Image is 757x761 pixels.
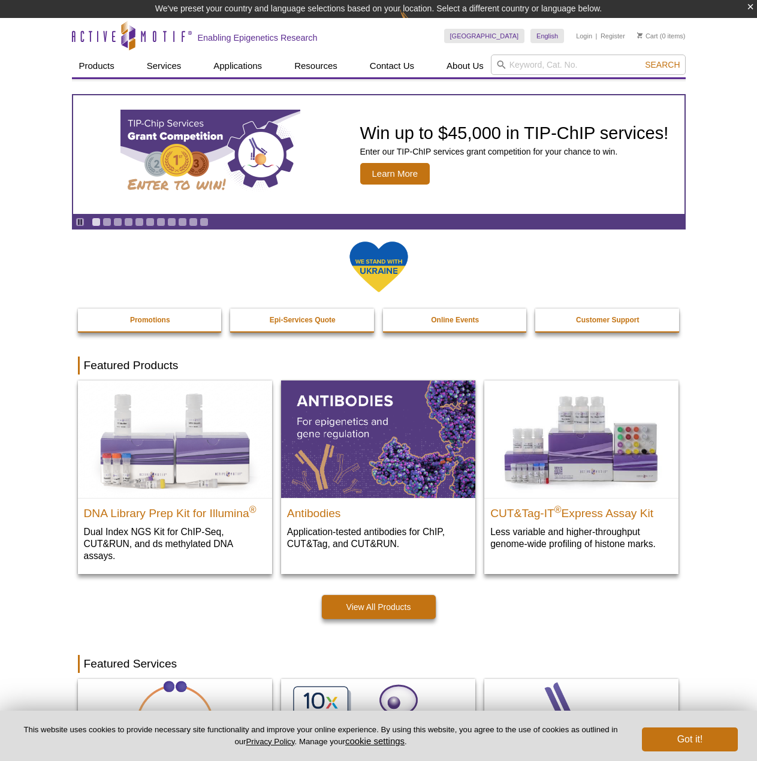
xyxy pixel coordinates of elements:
[637,32,658,40] a: Cart
[490,526,672,550] p: Less variable and higher-throughput genome-wide profiling of histone marks​.
[360,146,669,157] p: Enter our TIP-ChIP services grant competition for your chance to win.
[19,724,622,747] p: This website uses cookies to provide necessary site functionality and improve your online experie...
[84,502,266,520] h2: DNA Library Prep Kit for Illumina
[287,502,469,520] h2: Antibodies
[230,309,375,331] a: Epi-Services Quote
[484,380,678,562] a: CUT&Tag-IT® Express Assay Kit CUT&Tag-IT®Express Assay Kit Less variable and higher-throughput ge...
[72,55,122,77] a: Products
[78,309,223,331] a: Promotions
[490,502,672,520] h2: CUT&Tag-IT Express Assay Kit
[287,526,469,550] p: Application-tested antibodies for ChIP, CUT&Tag, and CUT&RUN.
[576,316,639,324] strong: Customer Support
[444,29,525,43] a: [GEOGRAPHIC_DATA]
[596,29,598,43] li: |
[637,29,686,43] li: (0 items)
[78,655,680,673] h2: Featured Services
[76,218,85,227] a: Toggle autoplay
[92,218,101,227] a: Go to slide 1
[360,163,430,185] span: Learn More
[270,316,336,324] strong: Epi-Services Quote
[102,218,111,227] a: Go to slide 2
[246,737,294,746] a: Privacy Policy
[73,95,684,214] a: TIP-ChIP Services Grant Competition Win up to $45,000 in TIP-ChIP services! Enter our TIP-ChIP se...
[554,505,562,515] sup: ®
[78,380,272,574] a: DNA Library Prep Kit for Illumina DNA Library Prep Kit for Illumina® Dual Index NGS Kit for ChIP-...
[206,55,269,77] a: Applications
[124,218,133,227] a: Go to slide 4
[400,9,432,37] img: Change Here
[576,32,592,40] a: Login
[178,218,187,227] a: Go to slide 9
[363,55,421,77] a: Contact Us
[535,309,680,331] a: Customer Support
[322,595,436,619] a: View All Products
[383,309,528,331] a: Online Events
[530,29,564,43] a: English
[113,218,122,227] a: Go to slide 3
[637,32,643,38] img: Your Cart
[189,218,198,227] a: Go to slide 10
[349,240,409,294] img: We Stand With Ukraine
[73,95,684,214] article: TIP-ChIP Services Grant Competition
[642,727,738,751] button: Got it!
[198,32,318,43] h2: Enabling Epigenetics Research
[120,110,300,200] img: TIP-ChIP Services Grant Competition
[130,316,170,324] strong: Promotions
[146,218,155,227] a: Go to slide 6
[491,55,686,75] input: Keyword, Cat. No.
[84,526,266,562] p: Dual Index NGS Kit for ChIP-Seq, CUT&RUN, and ds methylated DNA assays.
[78,357,680,375] h2: Featured Products
[439,55,491,77] a: About Us
[645,60,680,70] span: Search
[281,380,475,562] a: All Antibodies Antibodies Application-tested antibodies for ChIP, CUT&Tag, and CUT&RUN.
[281,380,475,498] img: All Antibodies
[601,32,625,40] a: Register
[167,218,176,227] a: Go to slide 8
[360,124,669,142] h2: Win up to $45,000 in TIP-ChIP services!
[345,736,405,746] button: cookie settings
[135,218,144,227] a: Go to slide 5
[156,218,165,227] a: Go to slide 7
[641,59,683,70] button: Search
[78,380,272,498] img: DNA Library Prep Kit for Illumina
[484,380,678,498] img: CUT&Tag-IT® Express Assay Kit
[200,218,209,227] a: Go to slide 11
[431,316,479,324] strong: Online Events
[249,505,257,515] sup: ®
[287,55,345,77] a: Resources
[140,55,189,77] a: Services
